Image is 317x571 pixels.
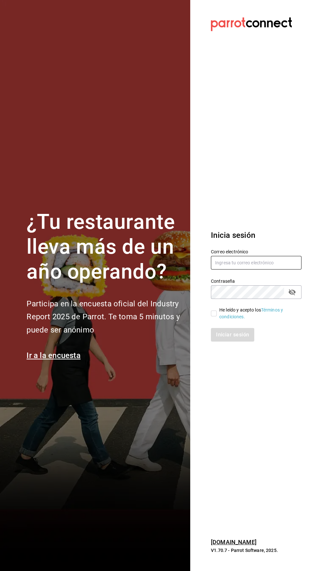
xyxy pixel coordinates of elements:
h3: Inicia sesión [211,229,301,241]
label: Contraseña [211,279,301,283]
div: He leído y acepto los [219,307,296,320]
label: Correo electrónico [211,249,301,254]
h2: Participa en la encuesta oficial del Industry Report 2025 de Parrot. Te toma 5 minutos y puede se... [27,297,182,337]
h1: ¿Tu restaurante lleva más de un año operando? [27,210,182,284]
input: Ingresa tu correo electrónico [211,256,301,270]
a: Ir a la encuesta [27,351,81,360]
p: V1.70.7 - Parrot Software, 2025. [211,547,301,554]
button: passwordField [287,287,298,298]
a: [DOMAIN_NAME] [211,539,257,545]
